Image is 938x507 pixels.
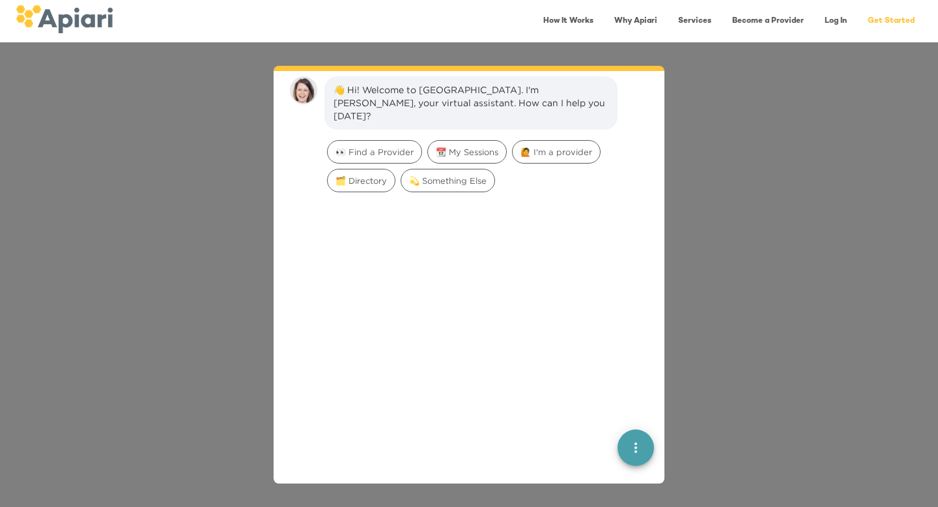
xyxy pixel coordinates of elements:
[327,169,395,192] div: 🗂️ Directory
[289,76,318,105] img: amy.37686e0395c82528988e.png
[328,146,421,158] span: 👀 Find a Provider
[334,83,608,123] div: 👋 Hi! Welcome to [GEOGRAPHIC_DATA]. I'm [PERSON_NAME], your virtual assistant. How can I help you...
[618,429,654,465] button: quick menu
[512,140,601,164] div: 🙋 I'm a provider
[427,140,507,164] div: 📆 My Sessions
[724,8,812,35] a: Become a Provider
[670,8,719,35] a: Services
[860,8,922,35] a: Get Started
[513,146,600,158] span: 🙋 I'm a provider
[428,146,506,158] span: 📆 My Sessions
[817,8,855,35] a: Log In
[606,8,665,35] a: Why Apiari
[328,175,395,187] span: 🗂️ Directory
[16,5,113,33] img: logo
[327,140,422,164] div: 👀 Find a Provider
[535,8,601,35] a: How It Works
[401,175,494,187] span: 💫 Something Else
[401,169,495,192] div: 💫 Something Else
